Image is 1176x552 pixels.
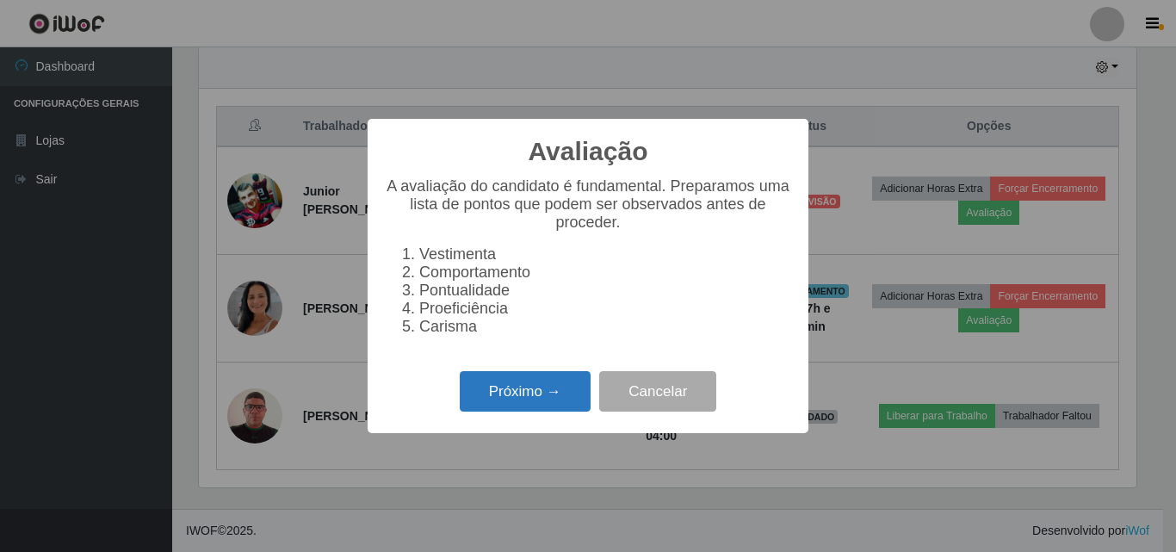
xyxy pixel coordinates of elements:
button: Cancelar [599,371,716,412]
p: A avaliação do candidato é fundamental. Preparamos uma lista de pontos que podem ser observados a... [385,177,791,232]
h2: Avaliação [529,136,648,167]
li: Carisma [419,318,791,336]
li: Vestimenta [419,245,791,264]
li: Comportamento [419,264,791,282]
button: Próximo → [460,371,591,412]
li: Proeficiência [419,300,791,318]
li: Pontualidade [419,282,791,300]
